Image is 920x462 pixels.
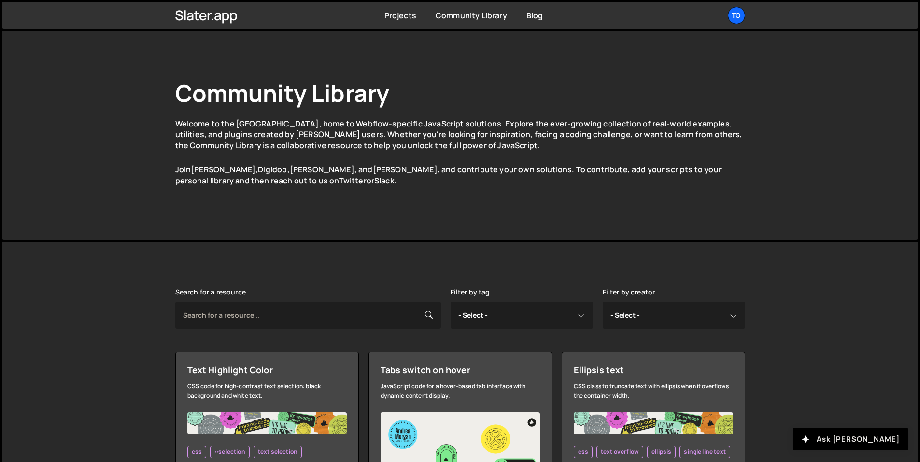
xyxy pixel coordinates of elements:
a: [PERSON_NAME] [373,164,438,175]
p: Welcome to the [GEOGRAPHIC_DATA], home to Webflow-specific JavaScript solutions. Explore the ever... [175,118,745,151]
div: Ellipsis text [574,364,733,376]
span: text selection [258,448,297,456]
span: text overflow [601,448,639,456]
a: Community Library [436,10,507,21]
span: css [578,448,588,456]
div: Tabs switch on hover [381,364,540,376]
a: Twitter [339,175,367,186]
span: css [192,448,202,456]
label: Filter by tag [451,288,490,296]
span: ::selection [214,448,245,456]
label: Filter by creator [603,288,655,296]
a: To [728,7,745,24]
img: Frame%20482.jpg [574,412,733,434]
label: Search for a resource [175,288,246,296]
h1: Community Library [175,77,745,109]
p: Join , , , and , and contribute your own solutions. To contribute, add your scripts to your perso... [175,164,745,186]
input: Search for a resource... [175,302,441,329]
div: CSS code for high-contrast text selection: black background and white text. [187,381,347,401]
a: [PERSON_NAME] [191,164,255,175]
span: ellipsis [651,448,671,456]
div: JavaScript code for a hover-based tab interface with dynamic content display. [381,381,540,401]
a: Projects [384,10,416,21]
div: Text Highlight Color [187,364,347,376]
a: [PERSON_NAME] [290,164,354,175]
span: single line text [684,448,726,456]
a: Blog [526,10,543,21]
div: CSS class to truncate text with ellipsis when it overflows the container width. [574,381,733,401]
a: Slack [374,175,394,186]
a: Digidop [258,164,287,175]
button: Ask [PERSON_NAME] [793,428,908,450]
img: Frame%20482.jpg [187,412,347,434]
